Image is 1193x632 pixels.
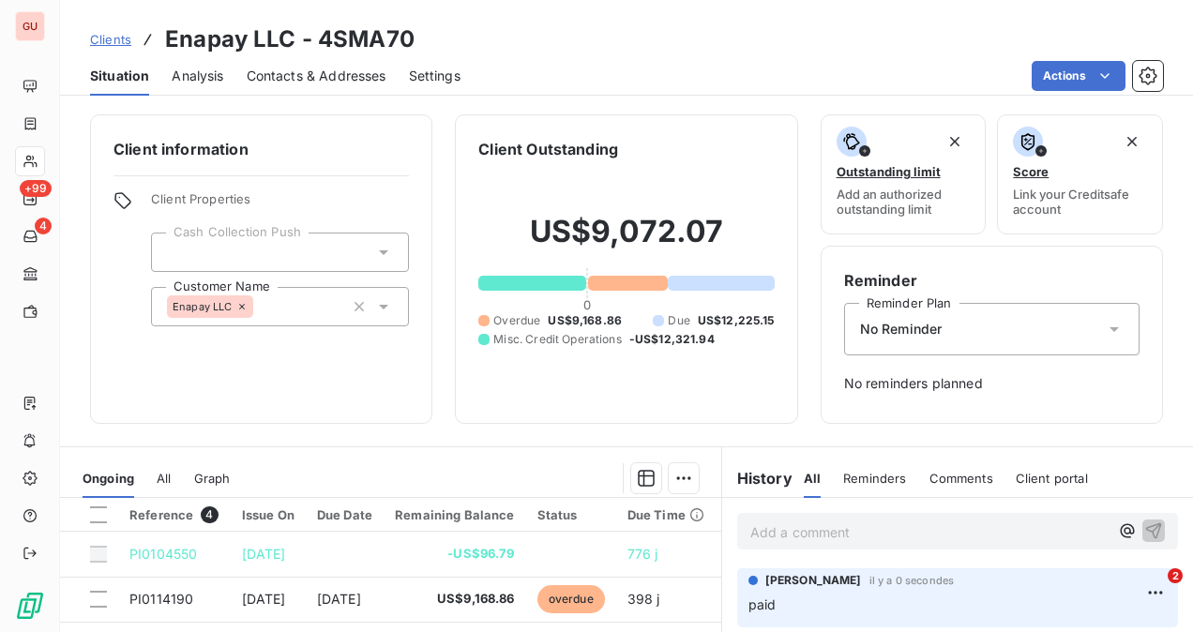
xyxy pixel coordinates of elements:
[317,591,361,607] span: [DATE]
[151,191,409,218] span: Client Properties
[242,507,294,522] div: Issue On
[929,471,993,486] span: Comments
[35,218,52,234] span: 4
[537,507,605,522] div: Status
[409,67,461,85] span: Settings
[837,164,941,179] span: Outstanding limit
[1016,471,1088,486] span: Client portal
[90,32,131,47] span: Clients
[165,23,415,56] h3: Enapay LLC - 4SMA70
[722,467,793,489] h6: History
[1013,164,1049,179] span: Score
[1168,568,1183,583] span: 2
[113,138,409,160] h6: Client information
[242,546,286,562] span: [DATE]
[748,596,777,612] span: paid
[83,471,134,486] span: Ongoing
[172,67,223,85] span: Analysis
[253,298,268,315] input: Add a tag
[194,471,231,486] span: Graph
[548,312,622,329] span: US$9,168.86
[1129,568,1174,613] iframe: Intercom live chat
[765,572,862,589] span: [PERSON_NAME]
[627,546,658,562] span: 776 j
[821,114,987,234] button: Outstanding limitAdd an authorized outstanding limit
[583,297,591,312] span: 0
[997,114,1163,234] button: ScoreLink your Creditsafe account
[627,507,704,522] div: Due Time
[129,546,197,562] span: PI0104550
[317,507,372,522] div: Due Date
[627,591,660,607] span: 398 j
[20,180,52,197] span: +99
[157,471,171,486] span: All
[629,331,715,348] span: -US$12,321.94
[698,312,775,329] span: US$12,225.15
[837,187,971,217] span: Add an authorized outstanding limit
[395,545,515,564] span: -US$96.79
[478,138,618,160] h6: Client Outstanding
[90,67,149,85] span: Situation
[844,269,1140,292] h6: Reminder
[395,507,515,522] div: Remaining Balance
[90,30,131,49] a: Clients
[247,67,386,85] span: Contacts & Addresses
[844,374,1140,393] span: No reminders planned
[668,312,689,329] span: Due
[395,590,515,609] span: US$9,168.86
[167,244,182,261] input: Add a tag
[843,471,906,486] span: Reminders
[869,575,955,586] span: il y a 0 secondes
[1013,187,1147,217] span: Link your Creditsafe account
[129,506,219,523] div: Reference
[173,301,233,312] span: Enapay LLC
[804,471,821,486] span: All
[860,320,943,339] span: No Reminder
[1032,61,1125,91] button: Actions
[201,506,218,523] span: 4
[493,331,621,348] span: Misc. Credit Operations
[129,591,193,607] span: PI0114190
[537,585,605,613] span: overdue
[478,213,774,269] h2: US$9,072.07
[15,11,45,41] div: GU
[242,591,286,607] span: [DATE]
[493,312,540,329] span: Overdue
[15,591,45,621] img: Logo LeanPay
